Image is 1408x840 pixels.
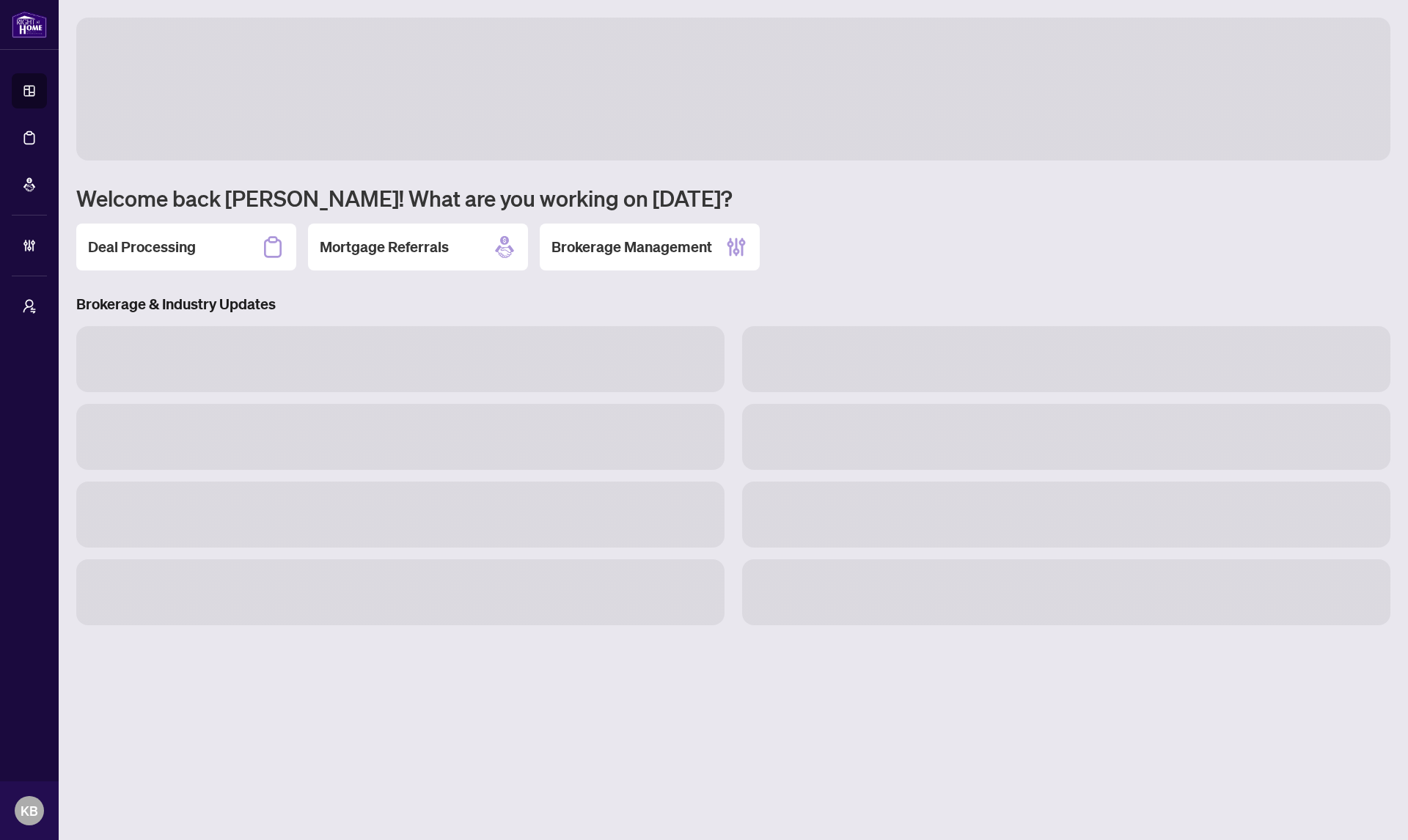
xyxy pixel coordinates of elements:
[551,237,712,257] h2: Brokerage Management
[76,184,1390,212] h1: Welcome back [PERSON_NAME]! What are you working on [DATE]?
[22,299,37,314] span: user-switch
[21,800,38,821] span: KB
[12,11,47,38] img: logo
[88,237,196,257] h2: Deal Processing
[76,294,1390,314] h3: Brokerage & Industry Updates
[320,237,449,257] h2: Mortgage Referrals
